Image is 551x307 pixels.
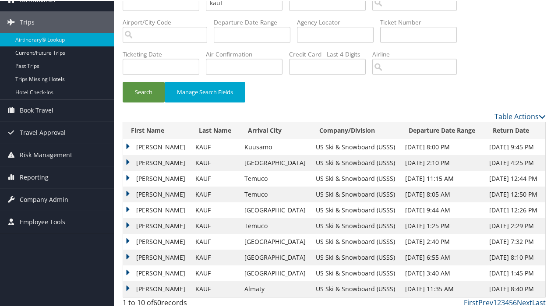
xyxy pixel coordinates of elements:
[123,233,191,249] td: [PERSON_NAME]
[311,170,401,186] td: US Ski & Snowboard (USSS)
[311,217,401,233] td: US Ski & Snowboard (USSS)
[20,143,72,165] span: Risk Management
[401,249,484,265] td: [DATE] 6:55 AM
[289,49,372,58] label: Credit Card - Last 4 Digits
[497,297,501,307] a: 2
[123,249,191,265] td: [PERSON_NAME]
[485,249,546,265] td: [DATE] 8:10 PM
[501,297,505,307] a: 3
[485,170,546,186] td: [DATE] 12:44 PM
[401,280,484,296] td: [DATE] 11:35 AM
[191,138,240,154] td: KAUF
[240,280,311,296] td: Almaty
[123,186,191,201] td: [PERSON_NAME]
[494,111,546,120] a: Table Actions
[123,280,191,296] td: [PERSON_NAME]
[311,186,401,201] td: US Ski & Snowboard (USSS)
[240,170,311,186] td: Temuco
[509,297,513,307] a: 5
[311,121,401,138] th: Company/Division
[485,280,546,296] td: [DATE] 8:40 PM
[478,297,493,307] a: Prev
[191,154,240,170] td: KAUF
[380,17,463,26] label: Ticket Number
[191,170,240,186] td: KAUF
[505,297,509,307] a: 4
[464,297,478,307] a: First
[311,154,401,170] td: US Ski & Snowboard (USSS)
[240,217,311,233] td: Temuco
[240,186,311,201] td: Temuco
[532,297,546,307] a: Last
[191,249,240,265] td: KAUF
[240,233,311,249] td: [GEOGRAPHIC_DATA]
[123,49,206,58] label: Ticketing Date
[20,210,65,232] span: Employee Tools
[401,233,484,249] td: [DATE] 2:40 PM
[517,297,532,307] a: Next
[311,233,401,249] td: US Ski & Snowboard (USSS)
[123,81,165,102] button: Search
[20,188,68,210] span: Company Admin
[191,201,240,217] td: KAUF
[214,17,297,26] label: Departure Date Range
[123,201,191,217] td: [PERSON_NAME]
[297,17,380,26] label: Agency Locator
[311,249,401,265] td: US Ski & Snowboard (USSS)
[165,81,245,102] button: Manage Search Fields
[191,186,240,201] td: KAUF
[191,280,240,296] td: KAUF
[311,280,401,296] td: US Ski & Snowboard (USSS)
[20,121,66,143] span: Travel Approval
[20,99,53,120] span: Book Travel
[240,154,311,170] td: [GEOGRAPHIC_DATA]
[240,138,311,154] td: Kuusamo
[401,217,484,233] td: [DATE] 1:25 PM
[191,217,240,233] td: KAUF
[485,186,546,201] td: [DATE] 12:50 PM
[153,297,161,307] span: 60
[401,138,484,154] td: [DATE] 8:00 PM
[240,121,311,138] th: Arrival City: activate to sort column ascending
[191,265,240,280] td: KAUF
[123,217,191,233] td: [PERSON_NAME]
[485,233,546,249] td: [DATE] 7:32 PM
[311,265,401,280] td: US Ski & Snowboard (USSS)
[123,121,191,138] th: First Name: activate to sort column ascending
[485,121,546,138] th: Return Date: activate to sort column ascending
[513,297,517,307] a: 6
[485,138,546,154] td: [DATE] 9:45 PM
[493,297,497,307] a: 1
[20,11,35,32] span: Trips
[206,49,289,58] label: Air Confirmation
[485,265,546,280] td: [DATE] 1:45 PM
[20,166,49,187] span: Reporting
[123,138,191,154] td: [PERSON_NAME]
[401,154,484,170] td: [DATE] 2:10 PM
[311,201,401,217] td: US Ski & Snowboard (USSS)
[401,170,484,186] td: [DATE] 11:15 AM
[123,17,214,26] label: Airport/City Code
[485,201,546,217] td: [DATE] 12:26 PM
[240,201,311,217] td: [GEOGRAPHIC_DATA]
[240,249,311,265] td: [GEOGRAPHIC_DATA]
[401,201,484,217] td: [DATE] 9:44 AM
[191,233,240,249] td: KAUF
[401,121,484,138] th: Departure Date Range: activate to sort column ascending
[123,265,191,280] td: [PERSON_NAME]
[311,138,401,154] td: US Ski & Snowboard (USSS)
[485,154,546,170] td: [DATE] 4:25 PM
[372,49,463,58] label: Airline
[123,170,191,186] td: [PERSON_NAME]
[240,265,311,280] td: [GEOGRAPHIC_DATA]
[485,217,546,233] td: [DATE] 2:29 PM
[191,121,240,138] th: Last Name: activate to sort column ascending
[123,154,191,170] td: [PERSON_NAME]
[401,186,484,201] td: [DATE] 8:05 AM
[401,265,484,280] td: [DATE] 3:40 AM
